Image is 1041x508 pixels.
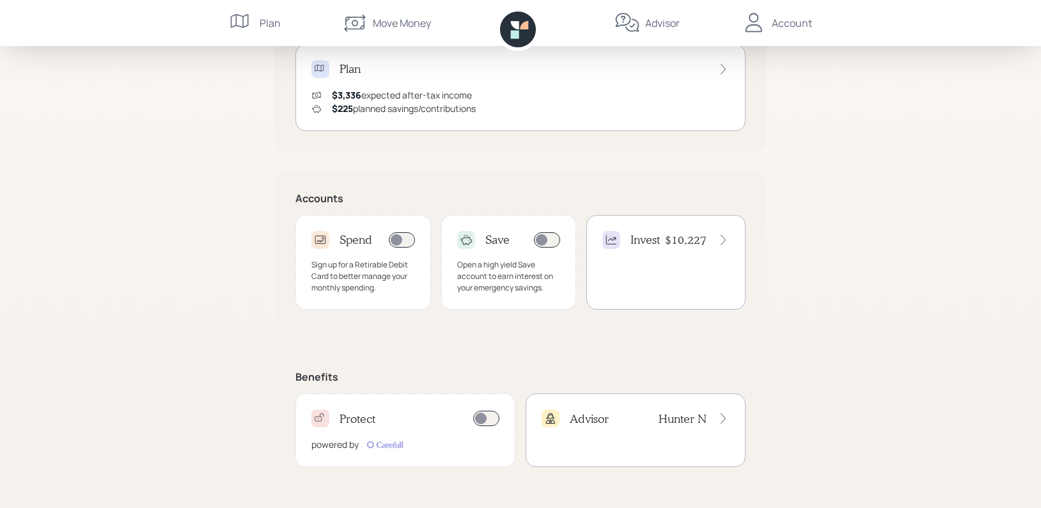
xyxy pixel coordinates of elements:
div: planned savings/contributions [332,102,476,115]
h4: Spend [340,233,372,247]
h4: Hunter N [659,412,707,426]
span: $3,336 [332,89,361,101]
div: Plan [260,15,281,31]
h4: Advisor [570,412,609,426]
h5: Accounts [295,193,746,205]
div: Open a high yield Save account to earn interest on your emergency savings. [457,259,561,294]
h4: Save [485,233,510,247]
h4: Plan [340,62,361,76]
span: $225 [332,102,353,115]
div: Advisor [645,15,680,31]
h4: $10,227 [665,233,707,247]
div: Move Money [373,15,431,31]
div: powered by [311,438,359,451]
h5: Benefits [295,371,746,383]
div: Account [772,15,812,31]
h4: Invest [630,233,660,247]
h4: Protect [340,412,375,426]
img: carefull-M2HCGCDH.digested.png [364,438,405,451]
div: expected after-tax income [332,88,472,102]
div: Sign up for a Retirable Debit Card to better manage your monthly spending. [311,259,415,294]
